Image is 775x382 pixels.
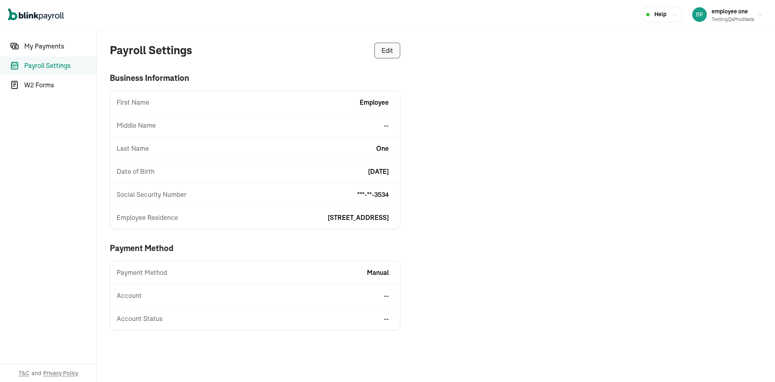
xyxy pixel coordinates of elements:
[19,369,29,377] span: T&C
[117,314,163,323] span: Account Status
[384,314,389,323] span: --
[381,46,393,55] div: Edit
[367,268,389,277] span: manual
[117,167,155,176] span: Date of Birth
[117,268,167,277] span: Payment Method
[360,97,389,107] span: employee
[641,6,683,22] button: Help
[110,242,400,254] h3: payment method
[712,16,754,23] div: testingQaProdVada
[654,10,666,19] span: Help
[641,295,775,382] iframe: Chat Widget
[374,42,400,59] button: Edit
[24,80,96,90] span: W2 Forms
[24,41,96,51] span: My Payments
[24,61,96,70] span: Payroll Settings
[117,213,178,222] span: Employee Residence
[117,97,149,107] span: First Name
[110,72,400,84] h3: business information
[328,213,389,222] span: [STREET_ADDRESS]
[712,8,748,15] span: employee one
[117,144,149,153] span: Last Name
[110,42,192,59] h3: Payroll Settings
[117,291,142,300] span: Account
[384,120,389,130] span: --
[117,120,156,130] span: Middle Name
[117,190,186,199] span: Social Security Number
[384,291,389,300] span: --
[376,144,389,153] span: one
[689,4,767,25] button: employee onetestingQaProdVada
[368,167,389,176] span: [DATE]
[8,3,64,26] nav: Global
[43,369,78,377] span: Privacy Policy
